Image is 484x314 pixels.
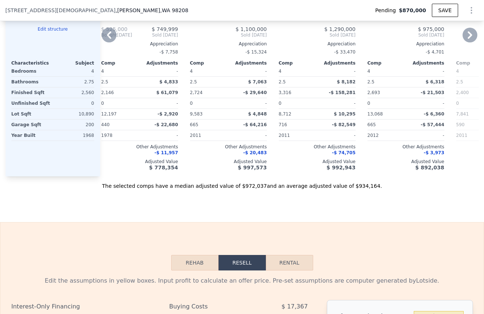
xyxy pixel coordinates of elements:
[11,60,53,66] div: Characteristics
[456,122,465,127] span: 590
[421,122,444,127] span: -$ 57,444
[141,130,178,141] div: -
[155,122,178,127] span: -$ 22,680
[456,101,459,106] span: 0
[190,159,267,165] div: Adjusted Value
[407,130,444,141] div: -
[456,90,469,95] span: 2,400
[54,130,94,141] div: 1968
[424,111,444,117] span: -$ 6,360
[230,98,267,108] div: -
[159,79,178,84] span: $ 4,833
[101,159,178,165] div: Adjusted Value
[101,41,178,47] div: Appreciation
[155,150,178,155] span: -$ 11,957
[11,98,51,108] div: Unfinished Sqft
[456,69,459,74] span: 4
[190,60,229,66] div: Comp
[11,130,51,141] div: Year Built
[141,98,178,108] div: -
[266,255,313,270] button: Rental
[101,144,178,150] div: Other Adjustments
[190,77,227,87] div: 2.5
[332,150,356,155] span: -$ 74,705
[54,87,94,98] div: 2,560
[54,66,94,76] div: 4
[368,60,406,66] div: Comp
[415,165,444,170] span: $ 892,038
[160,7,188,13] span: , WA 98208
[248,111,267,117] span: $ 4,848
[236,26,267,32] span: $ 1,100,000
[190,101,193,106] span: 0
[279,32,356,38] span: Sold [DATE]
[368,159,444,165] div: Adjusted Value
[54,77,94,87] div: 2.75
[101,101,104,106] span: 0
[399,7,426,14] span: $870,000
[171,255,219,270] button: Rehab
[11,109,51,119] div: Lot Sqft
[11,276,473,285] div: Edit the assumptions in yellow boxes. Input profit to calculate an offer price. Pre-set assumptio...
[279,111,291,117] span: 8,712
[54,109,94,119] div: 10,890
[116,7,189,14] span: , [PERSON_NAME]
[11,26,94,32] button: Edit structure
[101,77,138,87] div: 2.5
[329,90,355,95] span: -$ 158,281
[190,41,267,47] div: Appreciation
[464,3,479,18] button: Show Options
[219,255,266,270] button: Resell
[54,120,94,130] div: 200
[169,300,251,313] div: Buying Costs
[326,165,355,170] span: $ 992,943
[368,111,383,117] span: 13,068
[238,165,267,170] span: $ 997,573
[407,66,444,76] div: -
[190,144,267,150] div: Other Adjustments
[368,101,370,106] span: 0
[243,150,267,155] span: -$ 20,483
[432,4,458,17] button: SAVE
[279,122,287,127] span: 716
[101,90,114,95] span: 2,146
[190,111,203,117] span: 9,583
[319,130,356,141] div: -
[132,32,178,38] span: Sold [DATE]
[11,300,152,313] div: Interest-Only Financing
[101,60,140,66] div: Comp
[279,41,356,47] div: Appreciation
[158,111,178,117] span: -$ 2,920
[190,130,227,141] div: 2011
[279,159,356,165] div: Adjusted Value
[368,77,405,87] div: 2.5
[53,60,94,66] div: Subject
[190,90,203,95] span: 2,724
[368,130,405,141] div: 2012
[101,111,117,117] span: 12,197
[426,49,444,55] span: -$ 4,701
[11,87,51,98] div: Finished Sqft
[317,60,356,66] div: Adjustments
[368,144,444,150] div: Other Adjustments
[11,77,51,87] div: Bathrooms
[337,79,355,84] span: $ 8,182
[6,7,116,14] span: [STREET_ADDRESS][DEMOGRAPHIC_DATA]
[334,49,356,55] span: -$ 33,470
[406,60,444,66] div: Adjustments
[101,32,132,38] div: [DATE]
[279,60,317,66] div: Comp
[332,122,356,127] span: -$ 82,549
[159,49,178,55] span: -$ 7,758
[279,144,356,150] div: Other Adjustments
[279,101,282,106] span: 0
[456,111,469,117] span: 7,841
[324,26,356,32] span: $ 1,290,000
[6,176,479,190] div: The selected comps have a median adjusted value of $972,037 and an average adjusted value of $934...
[101,122,110,127] span: 440
[248,79,267,84] span: $ 7,063
[54,98,94,108] div: 0
[334,111,356,117] span: $ 10,295
[230,130,267,141] div: -
[243,90,267,95] span: -$ 29,640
